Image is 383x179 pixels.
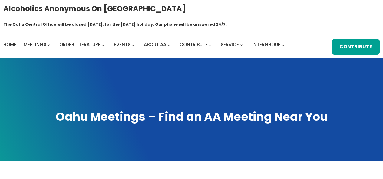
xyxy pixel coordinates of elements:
[144,40,166,49] a: About AA
[282,43,285,46] button: Intergroup submenu
[59,41,101,48] span: Order Literature
[3,2,186,15] a: Alcoholics Anonymous on [GEOGRAPHIC_DATA]
[144,41,166,48] span: About AA
[180,40,208,49] a: Contribute
[221,40,239,49] a: Service
[3,21,227,27] h1: The Oahu Central Office will be closed [DATE], for the [DATE] holiday. Our phone will be answered...
[3,40,287,49] nav: Intergroup
[221,41,239,48] span: Service
[24,41,46,48] span: Meetings
[24,40,46,49] a: Meetings
[102,43,104,46] button: Order Literature submenu
[3,40,16,49] a: Home
[209,43,211,46] button: Contribute submenu
[167,43,170,46] button: About AA submenu
[47,43,50,46] button: Meetings submenu
[114,41,130,48] span: Events
[132,43,134,46] button: Events submenu
[6,109,377,125] h1: Oahu Meetings – Find an AA Meeting Near You
[252,40,281,49] a: Intergroup
[332,39,380,55] a: Contribute
[180,41,208,48] span: Contribute
[240,43,243,46] button: Service submenu
[3,41,16,48] span: Home
[252,41,281,48] span: Intergroup
[114,40,130,49] a: Events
